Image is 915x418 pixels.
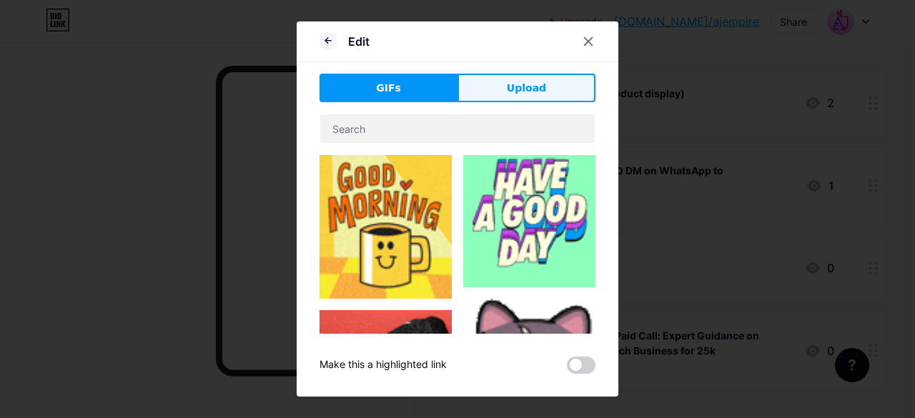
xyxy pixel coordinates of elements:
[320,74,457,102] button: GIFs
[507,81,546,96] span: Upload
[320,310,452,382] img: Gihpy
[348,33,370,50] div: Edit
[320,155,452,299] img: Gihpy
[376,81,401,96] span: GIFs
[320,114,595,143] input: Search
[320,357,447,374] div: Make this a highlighted link
[463,155,595,287] img: Gihpy
[457,74,595,102] button: Upload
